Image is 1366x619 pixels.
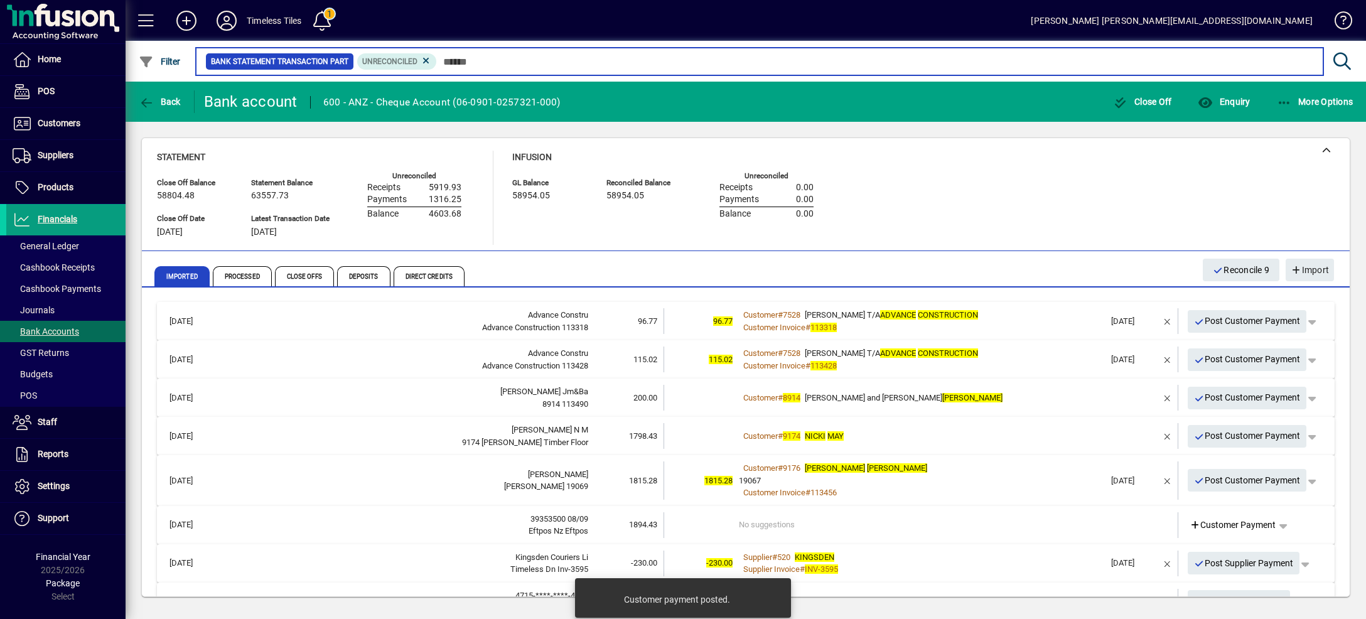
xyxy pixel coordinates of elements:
[1188,552,1300,574] button: Post Supplier Payment
[222,468,588,481] div: Ottrey Robert
[157,417,1335,455] mat-expansion-panel-header: [DATE][PERSON_NAME] N M9174 [PERSON_NAME] Timber Floor1798.43Customer#9174NICKI MAYPost Customer ...
[805,463,865,473] em: [PERSON_NAME]
[139,57,181,67] span: Filter
[810,488,837,497] span: 113456
[154,266,210,286] span: Imported
[222,347,588,360] div: Advance Constru
[222,436,588,449] div: 9174 Nicki May Timber Floor
[367,183,401,193] span: Receipts
[251,215,330,223] span: Latest Transaction Date
[810,323,837,332] em: 113318
[6,278,126,299] a: Cashbook Payments
[743,393,778,402] span: Customer
[6,299,126,321] a: Journals
[778,463,783,473] span: #
[36,552,90,562] span: Financial Year
[251,191,289,201] span: 63557.73
[1111,475,1158,487] div: [DATE]
[880,348,916,358] em: ADVANCE
[6,407,126,438] a: Staff
[46,578,80,588] span: Package
[163,423,222,449] td: [DATE]
[136,50,184,73] button: Filter
[394,266,465,286] span: Direct Credits
[157,544,1335,583] mat-expansion-panel-header: [DATE]Kingsden Couriers LiTimeless Dn Inv-3595-230.00-230.00Supplier#520KINGSDENSupplier Invoice#...
[805,431,826,441] em: NICKI
[1277,97,1353,107] span: More Options
[1198,97,1250,107] span: Enquiry
[1111,557,1158,569] div: [DATE]
[805,348,978,358] span: [PERSON_NAME] T/A
[6,385,126,406] a: POS
[743,552,772,562] span: Supplier
[13,305,55,315] span: Journals
[739,551,795,564] a: Supplier#520
[157,340,1335,379] mat-expansion-panel-header: [DATE]Advance ConstruAdvance Construction 113428115.02115.02Customer#7528[PERSON_NAME] T/AADVANCE...
[163,308,222,334] td: [DATE]
[1194,311,1301,331] span: Post Customer Payment
[805,323,810,332] span: #
[778,393,783,402] span: #
[739,476,761,485] span: 19067
[783,348,800,358] span: 7528
[1188,387,1307,409] button: Post Customer Payment
[796,183,814,193] span: 0.00
[795,552,834,562] em: KINGSDEN
[157,227,183,237] span: [DATE]
[739,461,805,475] a: Customer#9176
[783,431,800,441] em: 9174
[800,564,805,574] span: #
[805,564,838,574] em: INV-3595
[624,593,730,606] div: Customer payment posted.
[880,310,916,320] em: ADVANCE
[6,471,126,502] a: Settings
[204,92,298,112] div: Bank account
[157,179,232,187] span: Close Off Balance
[163,385,222,411] td: [DATE]
[222,513,588,525] div: 39353500 08/09
[719,209,751,219] span: Balance
[739,429,805,443] a: Customer#9174
[1185,514,1281,536] a: Customer Payment
[13,348,69,358] span: GST Returns
[126,90,195,113] app-page-header-button: Back
[739,308,805,321] a: Customer#7528
[1286,259,1334,281] button: Import
[247,11,301,31] div: Timeless Tiles
[743,310,778,320] span: Customer
[6,108,126,139] a: Customers
[6,363,126,385] a: Budgets
[6,257,126,278] a: Cashbook Receipts
[163,551,222,576] td: [DATE]
[1291,260,1329,281] span: Import
[629,431,657,441] span: 1798.43
[38,214,77,224] span: Financials
[6,503,126,534] a: Support
[1188,425,1307,448] button: Post Customer Payment
[778,348,783,358] span: #
[251,179,330,187] span: Statement Balance
[38,417,57,427] span: Staff
[6,140,126,171] a: Suppliers
[38,150,73,160] span: Suppliers
[1188,590,1291,613] button: Post Funds Transfer
[222,480,588,493] div: Rob Ottrey 19069
[157,215,232,223] span: Close Off Date
[1031,11,1313,31] div: [PERSON_NAME] [PERSON_NAME][EMAIL_ADDRESS][DOMAIN_NAME]
[13,262,95,272] span: Cashbook Receipts
[739,512,1105,538] td: No suggestions
[631,558,657,568] span: -230.00
[139,97,181,107] span: Back
[1111,315,1158,328] div: [DATE]
[251,227,277,237] span: [DATE]
[13,326,79,336] span: Bank Accounts
[739,562,842,576] a: Supplier Invoice#INV-3595
[777,552,790,562] span: 520
[743,564,800,574] span: Supplier Invoice
[1194,387,1301,408] span: Post Customer Payment
[6,342,126,363] a: GST Returns
[805,361,810,370] span: #
[367,195,407,205] span: Payments
[512,191,550,201] span: 58954.05
[918,310,978,320] em: CONSTRUCTION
